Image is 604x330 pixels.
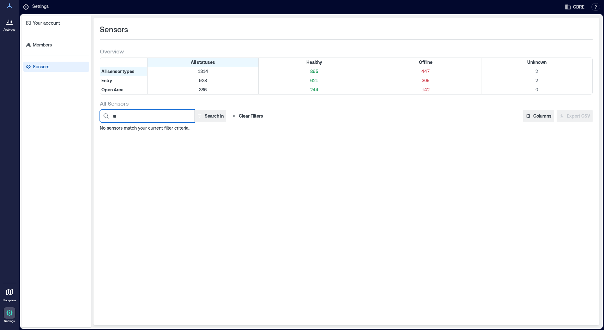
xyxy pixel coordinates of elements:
[557,110,593,122] button: Export CSV
[371,68,480,75] p: 447
[149,68,257,75] p: 1314
[260,87,368,93] p: 244
[23,40,89,50] a: Members
[573,4,584,10] span: CBRE
[23,62,89,72] a: Sensors
[481,58,592,67] div: Filter by Status: Unknown
[260,77,368,84] p: 621
[370,85,481,94] div: Filter by Type: Open Area & Status: Offline
[100,100,129,107] span: All Sensors
[483,68,591,75] p: 2
[148,58,259,67] div: All statuses
[100,125,593,131] p: No sensors match your current filter criteria.
[523,110,554,122] button: Columns
[2,305,17,325] a: Settings
[23,18,89,28] a: Your account
[260,68,368,75] p: 865
[2,14,17,34] a: Analytics
[100,47,124,55] span: Overview
[33,64,49,70] p: Sensors
[149,77,257,84] p: 928
[33,20,60,26] p: Your account
[481,85,592,94] div: Filter by Type: Open Area & Status: Unknown (0 sensors)
[3,298,16,302] p: Floorplans
[563,2,586,12] button: CBRE
[370,58,481,67] div: Filter by Status: Offline
[483,77,591,84] p: 2
[100,76,148,85] div: Filter by Type: Entry
[149,87,257,93] p: 386
[100,24,128,34] span: Sensors
[259,76,370,85] div: Filter by Type: Entry & Status: Healthy
[371,77,480,84] p: 305
[259,58,370,67] div: Filter by Status: Healthy
[1,284,18,304] a: Floorplans
[194,110,226,122] button: Search in
[100,85,148,94] div: Filter by Type: Open Area
[229,110,266,122] button: Clear Filters
[32,3,49,11] p: Settings
[371,87,480,93] p: 142
[4,319,15,323] p: Settings
[483,87,591,93] p: 0
[259,85,370,94] div: Filter by Type: Open Area & Status: Healthy
[3,28,15,32] p: Analytics
[370,76,481,85] div: Filter by Type: Entry & Status: Offline
[33,42,52,48] p: Members
[100,67,148,76] div: All sensor types
[481,76,592,85] div: Filter by Type: Entry & Status: Unknown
